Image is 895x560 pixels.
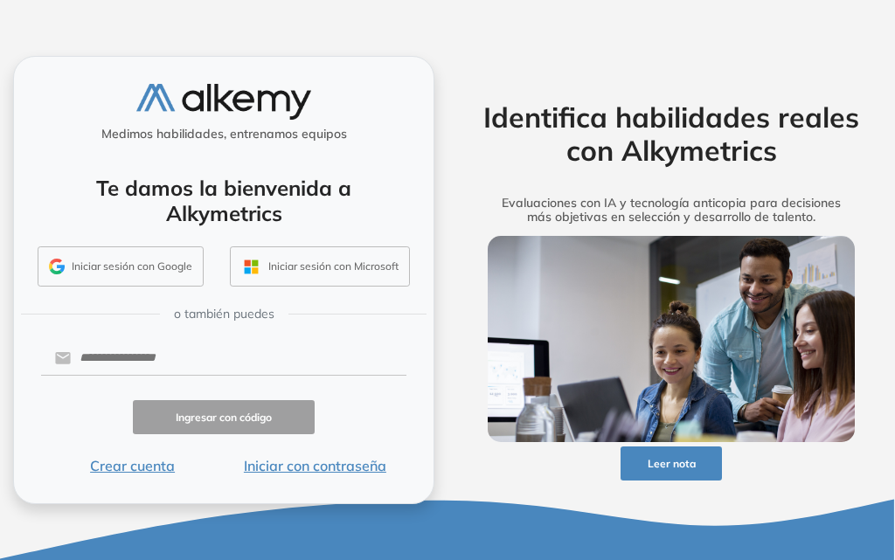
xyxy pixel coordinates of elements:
button: Iniciar con contraseña [224,455,406,476]
button: Ingresar con código [133,400,316,434]
button: Crear cuenta [41,455,224,476]
h4: Te damos la bienvenida a Alkymetrics [37,176,411,226]
h5: Evaluaciones con IA y tecnología anticopia para decisiones más objetivas en selección y desarroll... [468,196,875,225]
img: GMAIL_ICON [49,259,65,274]
img: OUTLOOK_ICON [241,257,261,277]
button: Iniciar sesión con Google [38,246,204,287]
iframe: Chat Widget [808,476,895,560]
img: logo-alkemy [136,84,311,120]
img: img-more-info [488,236,854,442]
h2: Identifica habilidades reales con Alkymetrics [468,100,875,168]
button: Leer nota [621,446,723,480]
button: Iniciar sesión con Microsoft [230,246,410,287]
h5: Medimos habilidades, entrenamos equipos [21,127,427,142]
span: o también puedes [174,305,274,323]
